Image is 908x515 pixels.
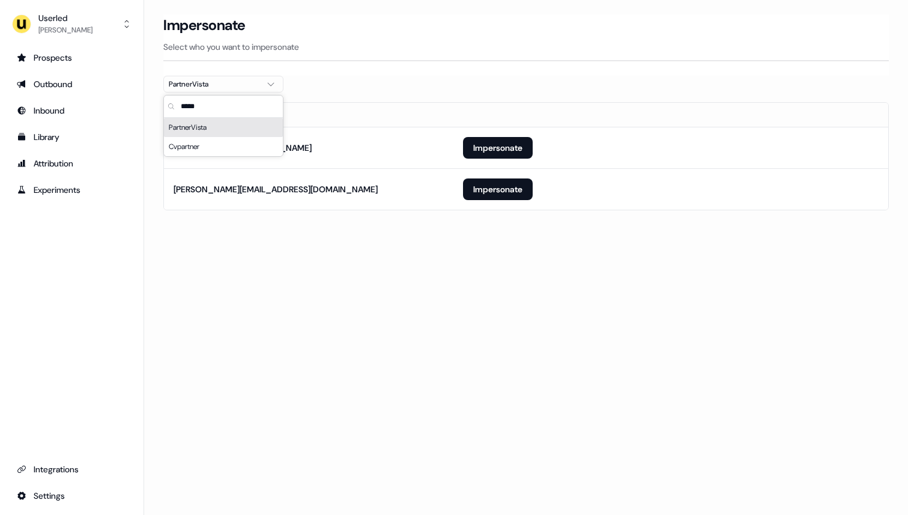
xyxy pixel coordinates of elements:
h3: Impersonate [163,16,246,34]
div: Attribution [17,157,127,169]
div: Experiments [17,184,127,196]
div: Cvpartner [164,137,283,156]
div: Userled [38,12,92,24]
div: Outbound [17,78,127,90]
div: Settings [17,490,127,502]
button: Userled[PERSON_NAME] [10,10,134,38]
a: Go to integrations [10,460,134,479]
div: [PERSON_NAME][EMAIL_ADDRESS][DOMAIN_NAME] [174,183,378,195]
button: Impersonate [463,178,533,200]
div: Suggestions [164,118,283,156]
div: Library [17,131,127,143]
a: Go to experiments [10,180,134,200]
a: Go to Inbound [10,101,134,120]
div: PartnerVista [164,118,283,137]
th: Email [164,103,453,127]
a: Go to attribution [10,154,134,173]
a: Go to outbound experience [10,75,134,94]
div: Integrations [17,463,127,475]
button: Impersonate [463,137,533,159]
div: Prospects [17,52,127,64]
button: PartnerVista [163,76,283,93]
p: Select who you want to impersonate [163,41,889,53]
a: Go to prospects [10,48,134,67]
div: [PERSON_NAME] [38,24,92,36]
a: Go to templates [10,127,134,147]
div: Inbound [17,105,127,117]
a: Go to integrations [10,486,134,505]
div: PartnerVista [169,78,259,90]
